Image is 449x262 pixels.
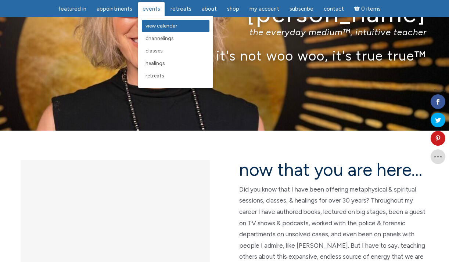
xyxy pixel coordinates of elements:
[22,48,427,63] p: it's not woo woo, it's true true™
[361,6,381,12] span: 0 items
[166,2,196,16] a: Retreats
[170,6,191,12] span: Retreats
[245,2,284,16] a: My Account
[324,6,344,12] span: Contact
[146,48,163,54] span: Classes
[143,6,160,12] span: Events
[319,2,348,16] a: Contact
[197,2,221,16] a: About
[58,6,86,12] span: featured in
[54,2,91,16] a: featured in
[354,6,361,12] i: Cart
[249,6,279,12] span: My Account
[146,73,164,79] span: Retreats
[290,6,313,12] span: Subscribe
[146,35,174,41] span: Channelings
[138,2,165,16] a: Events
[97,6,132,12] span: Appointments
[22,27,427,37] p: the everyday medium™, intuitive teacher
[223,2,244,16] a: Shop
[202,6,217,12] span: About
[142,57,209,70] a: Healings
[142,45,209,57] a: Classes
[92,2,137,16] a: Appointments
[146,23,177,29] span: View Calendar
[227,6,239,12] span: Shop
[434,89,445,93] span: Shares
[285,2,318,16] a: Subscribe
[350,1,385,16] a: Cart0 items
[146,60,165,66] span: Healings
[142,32,209,45] a: Channelings
[142,20,209,32] a: View Calendar
[239,160,428,179] h2: now that you are here…
[142,70,209,82] a: Retreats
